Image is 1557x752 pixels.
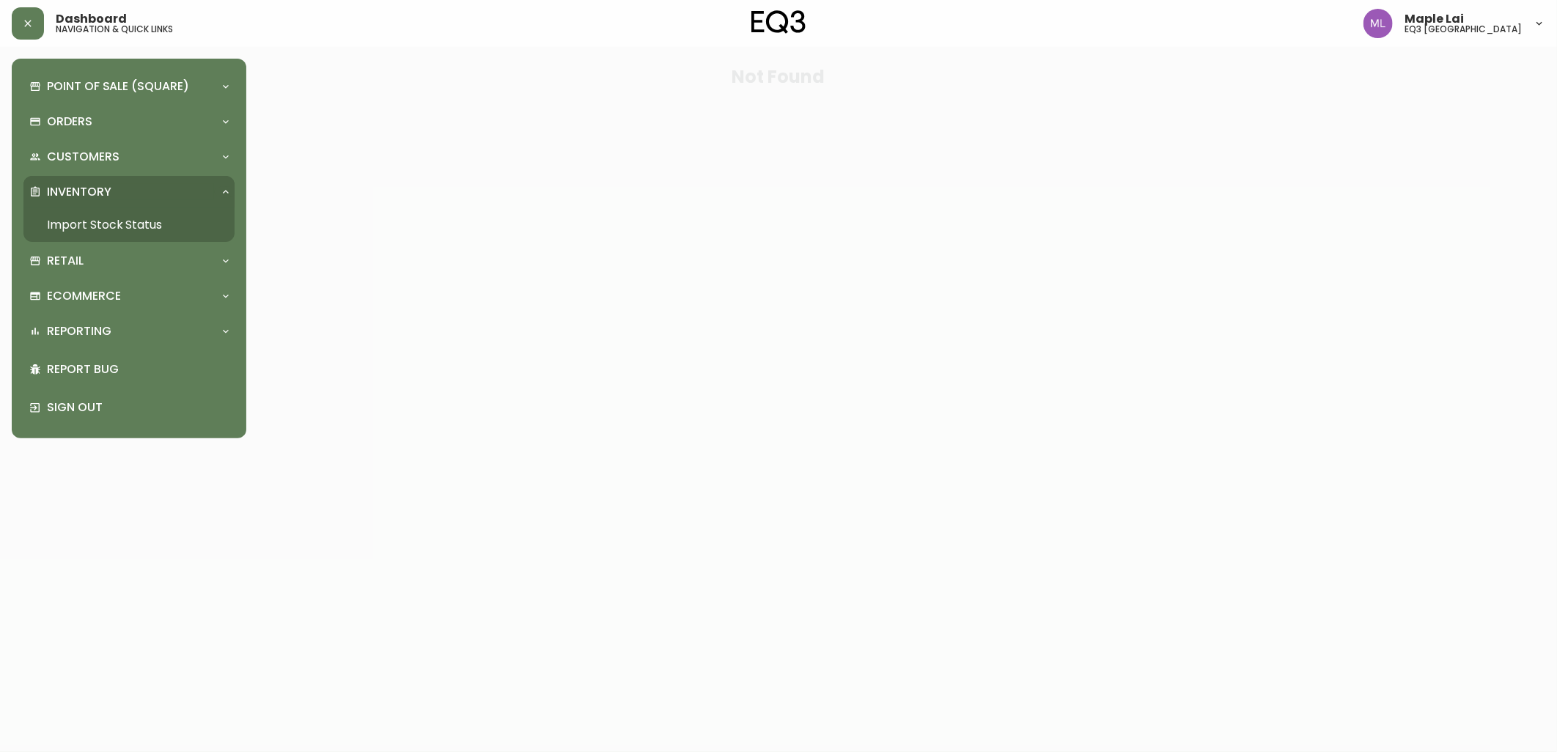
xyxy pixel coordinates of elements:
[47,253,84,269] p: Retail
[23,70,235,103] div: Point of Sale (Square)
[47,149,119,165] p: Customers
[23,350,235,388] div: Report Bug
[1405,13,1464,25] span: Maple Lai
[23,388,235,427] div: Sign Out
[23,176,235,208] div: Inventory
[47,78,189,95] p: Point of Sale (Square)
[23,245,235,277] div: Retail
[23,141,235,173] div: Customers
[56,13,127,25] span: Dashboard
[1363,9,1393,38] img: 61e28cffcf8cc9f4e300d877dd684943
[751,10,806,34] img: logo
[23,315,235,347] div: Reporting
[56,25,173,34] h5: navigation & quick links
[23,106,235,138] div: Orders
[47,114,92,130] p: Orders
[47,288,121,304] p: Ecommerce
[47,184,111,200] p: Inventory
[1405,25,1522,34] h5: eq3 [GEOGRAPHIC_DATA]
[23,280,235,312] div: Ecommerce
[23,208,235,242] a: Import Stock Status
[47,361,229,377] p: Report Bug
[47,399,229,416] p: Sign Out
[47,323,111,339] p: Reporting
